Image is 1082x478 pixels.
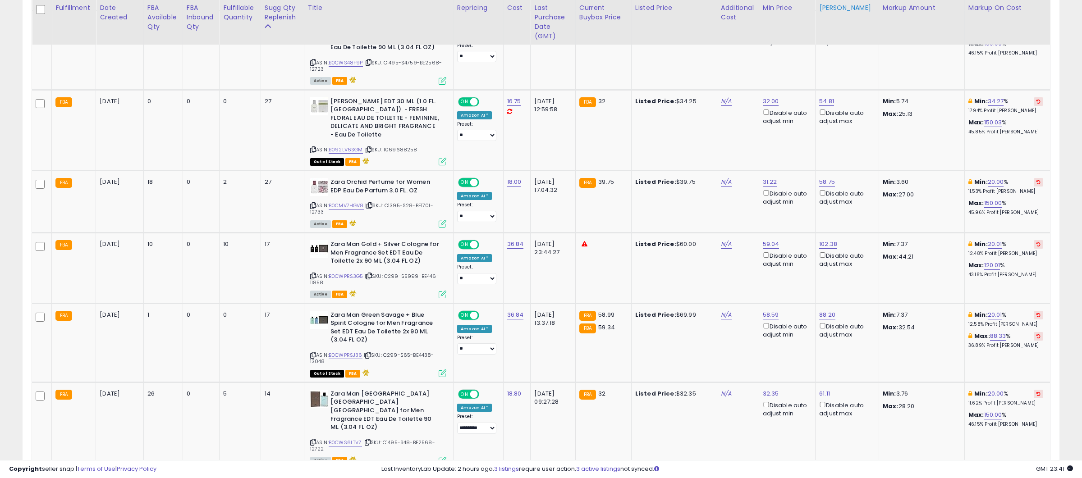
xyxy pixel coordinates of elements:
[534,390,568,406] div: [DATE] 09:27:28
[763,240,779,249] a: 59.04
[329,59,363,67] a: B0CWS48F9P
[9,464,42,473] strong: Copyright
[974,97,988,105] b: Min:
[330,390,440,434] b: Zara Man [GEOGRAPHIC_DATA] [GEOGRAPHIC_DATA] [GEOGRAPHIC_DATA] for Men Fragrance EDT Eau De Toile...
[223,178,254,186] div: 2
[883,390,958,398] p: 3.76
[968,97,1043,114] div: %
[459,179,470,187] span: ON
[330,311,440,346] b: Zara Man Green Savage + Blue Spirit Cologne for Men Fragrance Set EDT Eau De Toilette 2x 90 ML (3...
[635,310,676,319] b: Listed Price:
[990,332,1006,341] a: 88.33
[968,188,1043,195] p: 11.53% Profit [PERSON_NAME]
[968,410,984,419] b: Max:
[534,3,571,41] div: Last Purchase Date (GMT)
[763,97,779,106] a: 32.00
[147,240,176,248] div: 10
[55,97,72,107] small: FBA
[457,42,496,63] div: Preset:
[579,3,628,22] div: Current Buybox Price
[459,311,470,319] span: ON
[310,291,331,298] span: All listings currently available for purchase on Amazon
[100,97,136,105] div: [DATE]
[819,97,834,106] a: 54.81
[459,98,470,105] span: ON
[819,389,830,398] a: 61.11
[347,77,357,83] i: hazardous material
[883,389,896,398] strong: Min:
[9,465,156,473] div: seller snap | |
[579,390,596,400] small: FBA
[347,220,357,226] i: hazardous material
[763,250,809,268] div: Disable auto adjust min
[579,311,596,321] small: FBA
[330,178,440,197] b: Zara Orchid Perfume for Women EDP Eau De Parfum 3.0 FL. OZ
[819,188,872,206] div: Disable auto adjust max
[883,97,896,105] strong: Min:
[968,321,1043,328] p: 12.58% Profit [PERSON_NAME]
[55,311,72,321] small: FBA
[883,190,899,199] strong: Max:
[968,129,1043,135] p: 45.85% Profit [PERSON_NAME]
[968,411,1043,428] div: %
[360,369,370,376] i: hazardous material
[968,108,1043,114] p: 17.94% Profit [PERSON_NAME]
[968,272,1043,278] p: 43.18% Profit [PERSON_NAME]
[507,389,522,398] a: 18.80
[883,109,899,118] strong: Max:
[968,342,1043,349] p: 36.89% Profit [PERSON_NAME]
[721,3,755,22] div: Additional Cost
[763,400,809,418] div: Disable auto adjust min
[534,311,568,327] div: [DATE] 13:37:18
[507,310,524,319] a: 36.84
[147,3,179,32] div: FBA Available Qty
[819,108,872,125] div: Disable auto adjust max
[883,191,958,199] p: 27.00
[477,179,492,187] span: OFF
[457,325,492,333] div: Amazon AI *
[598,389,605,398] span: 32
[77,464,115,473] a: Terms of Use
[968,199,1043,216] div: %
[360,158,370,164] i: hazardous material
[457,121,496,141] div: Preset:
[457,264,496,284] div: Preset:
[265,97,297,105] div: 27
[579,97,596,107] small: FBA
[883,402,899,410] strong: Max:
[988,178,1004,187] a: 20.00
[507,97,521,106] a: 16.75
[507,3,527,13] div: Cost
[635,97,710,105] div: $34.25
[265,3,300,22] div: Sugg Qty Replenish
[974,389,988,398] b: Min:
[329,351,362,359] a: B0CWPRSJ36
[457,404,492,412] div: Amazon AI *
[265,390,297,398] div: 14
[100,3,139,22] div: Date Created
[883,97,958,105] p: 5.74
[721,240,732,249] a: N/A
[1036,464,1073,473] span: 2025-09-10 23:41 GMT
[883,240,958,248] p: 7.37
[457,202,496,222] div: Preset:
[477,390,492,398] span: OFF
[883,178,958,186] p: 3.60
[223,240,254,248] div: 10
[55,240,72,250] small: FBA
[883,402,958,410] p: 28.20
[984,199,1002,208] a: 150.00
[635,178,710,186] div: $39.75
[310,220,331,228] span: All listings currently available for purchase on Amazon
[819,310,835,319] a: 88.20
[968,421,1043,428] p: 46.15% Profit [PERSON_NAME]
[55,390,72,400] small: FBA
[100,178,136,186] div: [DATE]
[974,332,990,340] b: Max:
[147,178,176,186] div: 18
[187,311,212,319] div: 0
[974,240,988,248] b: Min:
[763,188,809,206] div: Disable auto adjust min
[223,97,254,105] div: 0
[310,390,328,408] img: 51te8OGUPtL._SL40_.jpg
